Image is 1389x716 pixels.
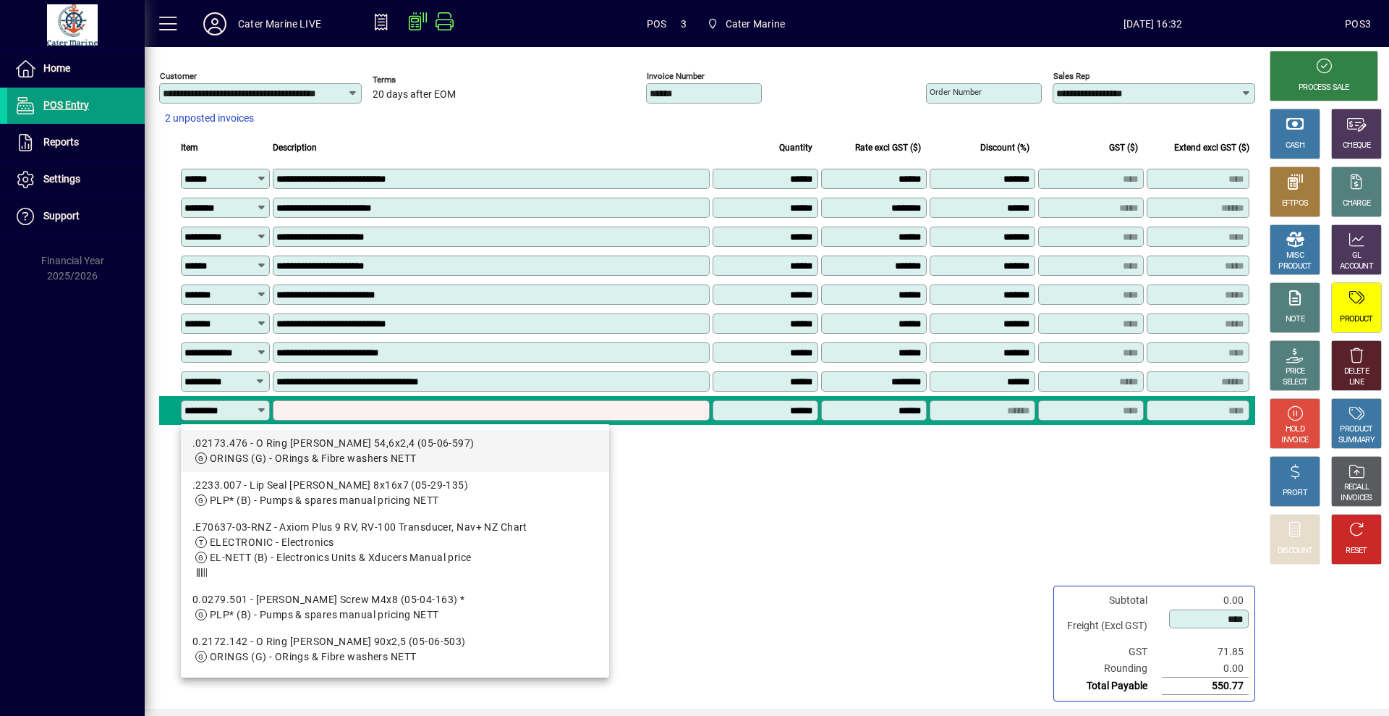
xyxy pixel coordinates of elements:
[192,11,238,37] button: Profile
[238,12,321,35] div: Cater Marine LIVE
[1299,83,1349,93] div: PROCESS SALE
[1341,493,1372,504] div: INVOICES
[181,628,609,670] mat-option: 0.2172.142 - O Ring Johnson 90x2,5 (05-06-503)
[779,140,812,156] span: Quantity
[701,11,791,37] span: Cater Marine
[160,71,197,81] mat-label: Customer
[1278,261,1311,272] div: PRODUCT
[1174,140,1249,156] span: Extend excl GST ($)
[1060,592,1162,609] td: Subtotal
[1281,435,1308,446] div: INVOICE
[192,478,598,493] div: .2233.007 - Lip Seal [PERSON_NAME] 8x16x7 (05-29-135)
[192,520,598,535] div: .E70637-03-RNZ - Axiom Plus 9 RV, RV-100 Transducer, Nav+ NZ Chart
[43,136,79,148] span: Reports
[43,62,70,74] span: Home
[181,514,609,586] mat-option: .E70637-03-RNZ - Axiom Plus 9 RV, RV-100 Transducer, Nav+ NZ Chart
[1060,678,1162,695] td: Total Payable
[192,634,598,649] div: 0.2172.142 - O Ring [PERSON_NAME] 90x2,5 (05-06-503)
[210,552,472,563] span: EL-NETT (B) - Electronics Units & Xducers Manual price
[1162,660,1249,678] td: 0.00
[181,586,609,628] mat-option: 0.0279.501 - Johnson Screw M4x8 (05-04-163) *
[273,140,317,156] span: Description
[647,12,667,35] span: POS
[1338,435,1375,446] div: SUMMARY
[192,676,598,691] div: 0.2230.015 - [PERSON_NAME] V-ring ([PHONE_NUMBER]
[43,173,80,185] span: Settings
[1286,366,1305,377] div: PRICE
[1060,609,1162,644] td: Freight (Excl GST)
[192,436,598,451] div: .02173.476 - O Ring [PERSON_NAME] 54,6x2,4 (05-06-597)
[210,651,417,662] span: ORINGS (G) - ORings & Fibre washers NETT
[1162,592,1249,609] td: 0.00
[7,51,145,87] a: Home
[1345,12,1371,35] div: POS3
[159,106,260,132] button: 2 unposted invoices
[1282,198,1309,209] div: EFTPOS
[181,670,609,712] mat-option: 0.2230.015 - Johnson V-ring (05-19-503
[681,12,687,35] span: 3
[210,609,439,620] span: PLP* (B) - Pumps & spares manual pricing NETT
[961,12,1345,35] span: [DATE] 16:32
[181,472,609,514] mat-option: .2233.007 - Lip Seal Johnson 8x16x7 (05-29-135)
[1060,644,1162,660] td: GST
[7,125,145,161] a: Reports
[1344,482,1369,493] div: RECALL
[181,430,609,472] mat-option: .02173.476 - O Ring Johnson 54,6x2,4 (05-06-597)
[7,161,145,198] a: Settings
[1340,261,1373,272] div: ACCOUNT
[1283,488,1307,499] div: PROFIT
[726,12,785,35] span: Cater Marine
[7,198,145,235] a: Support
[165,111,254,126] span: 2 unposted invoices
[1352,250,1362,261] div: GL
[373,75,459,85] span: Terms
[1343,198,1371,209] div: CHARGE
[1286,314,1304,325] div: NOTE
[1349,377,1364,388] div: LINE
[1340,424,1372,435] div: PRODUCT
[192,592,598,607] div: 0.0279.501 - [PERSON_NAME] Screw M4x8 (05-04-163) *
[1109,140,1138,156] span: GST ($)
[1060,660,1162,678] td: Rounding
[1162,644,1249,660] td: 71.85
[210,452,417,464] span: ORINGS (G) - ORings & Fibre washers NETT
[980,140,1029,156] span: Discount (%)
[1283,377,1308,388] div: SELECT
[210,494,439,506] span: PLP* (B) - Pumps & spares manual pricing NETT
[1344,366,1369,377] div: DELETE
[373,89,456,101] span: 20 days after EOM
[647,71,705,81] mat-label: Invoice number
[855,140,921,156] span: Rate excl GST ($)
[930,87,982,97] mat-label: Order number
[1278,546,1312,557] div: DISCOUNT
[210,536,334,548] span: ELECTRONIC - Electronics
[1340,314,1372,325] div: PRODUCT
[1346,546,1367,557] div: RESET
[1343,140,1370,151] div: CHEQUE
[181,140,198,156] span: Item
[1162,678,1249,695] td: 550.77
[1286,424,1304,435] div: HOLD
[1053,71,1089,81] mat-label: Sales rep
[1286,250,1304,261] div: MISC
[1286,140,1304,151] div: CASH
[43,210,80,222] span: Support
[43,99,89,111] span: POS Entry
